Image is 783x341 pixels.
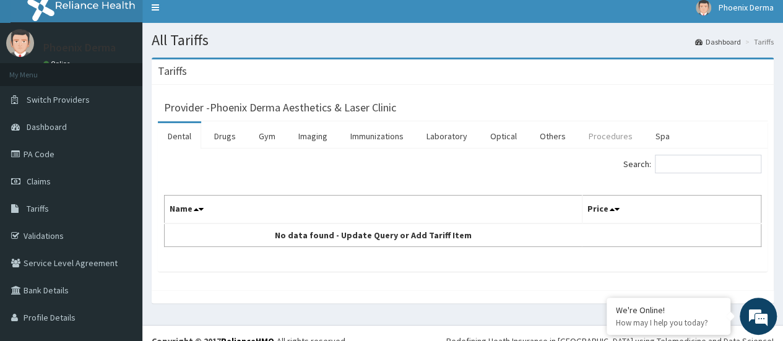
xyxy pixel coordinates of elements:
[6,29,34,57] img: User Image
[152,32,774,48] h1: All Tariffs
[646,123,680,149] a: Spa
[623,155,761,173] label: Search:
[27,176,51,187] span: Claims
[695,37,741,47] a: Dashboard
[579,123,642,149] a: Procedures
[165,223,582,247] td: No data found - Update Query or Add Tariff Item
[43,59,73,68] a: Online
[27,94,90,105] span: Switch Providers
[480,123,527,149] a: Optical
[655,155,761,173] input: Search:
[158,123,201,149] a: Dental
[616,317,721,328] p: How may I help you today?
[27,203,49,214] span: Tariffs
[288,123,337,149] a: Imaging
[616,304,721,316] div: We're Online!
[742,37,774,47] li: Tariffs
[340,123,413,149] a: Immunizations
[165,196,582,224] th: Name
[249,123,285,149] a: Gym
[27,121,67,132] span: Dashboard
[43,42,116,53] p: Phoenix Derma
[719,2,774,13] span: Phoenix Derma
[417,123,477,149] a: Laboratory
[158,66,187,77] h3: Tariffs
[530,123,576,149] a: Others
[582,196,761,224] th: Price
[164,102,396,113] h3: Provider - Phoenix Derma Aesthetics & Laser Clinic
[204,123,246,149] a: Drugs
